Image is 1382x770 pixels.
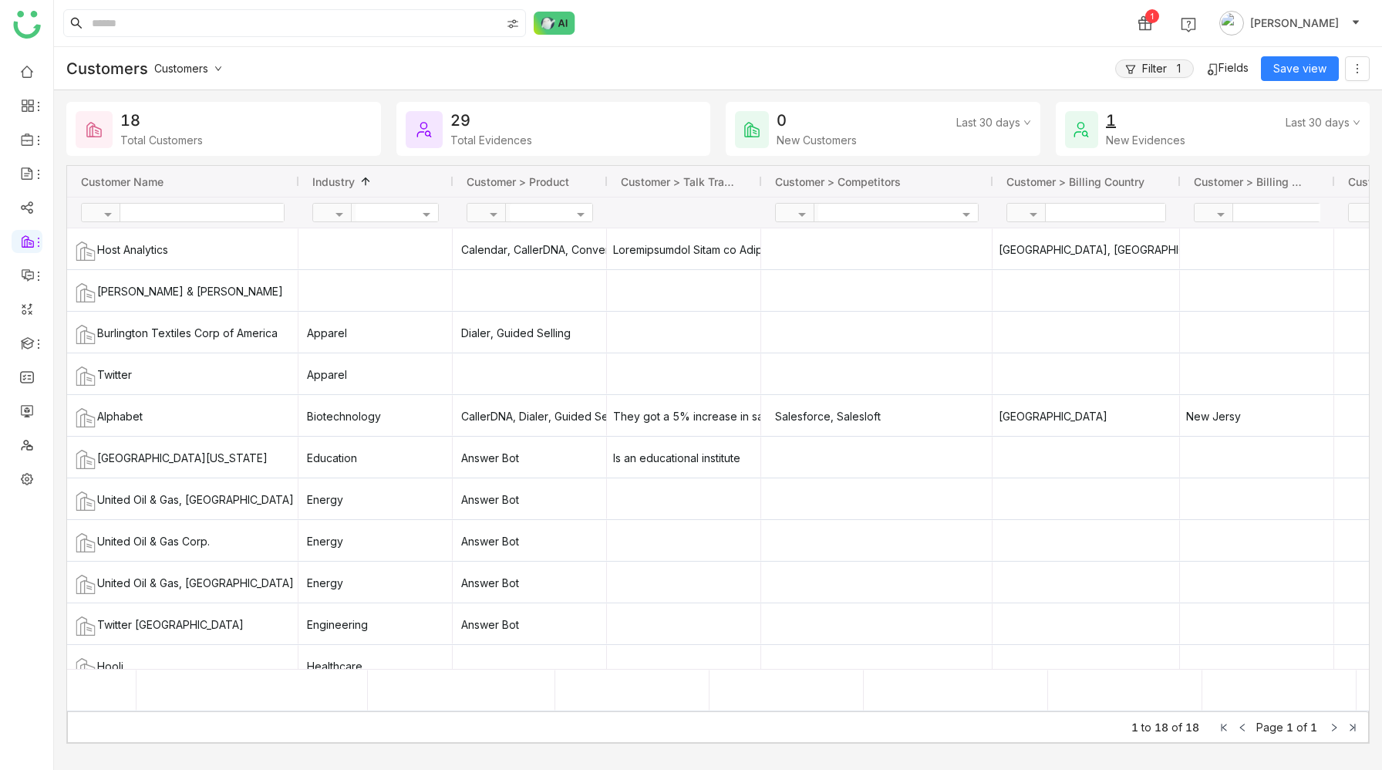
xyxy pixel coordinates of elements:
div: Answer Bot [461,562,614,603]
img: Alphabet [74,408,97,427]
div: New Evidences [1106,133,1185,147]
div: [PERSON_NAME] & [PERSON_NAME] [68,271,298,312]
div: Hooli [68,646,298,687]
img: Host Analytics [74,241,97,261]
div: Energy [307,562,343,603]
div: Twitter [68,354,298,395]
div: [GEOGRAPHIC_DATA] [993,396,1179,437]
img: COLE, SCOTT & KISSANE [74,283,97,302]
img: help.svg [1181,17,1196,32]
div: Apparel [307,354,347,395]
div: United Oil & Gas Corp. [68,521,298,562]
span: Last 30 days [1286,116,1350,129]
span: Customer > Billing Country [1006,175,1144,188]
span: Save view [1273,60,1326,77]
div: Education [307,437,357,478]
div: Energy [307,521,343,562]
img: United Oil & Gas, Singapore [74,575,97,594]
span: Last 30 days [956,116,1020,129]
span: 1 [1173,60,1184,77]
span: 1 [1286,721,1293,734]
span: Customers [154,62,208,75]
div: 18 [120,111,140,130]
span: Filter [1142,60,1167,77]
div: Healthcare [307,646,362,687]
div: Biotechnology [307,396,381,437]
img: Burlington Textiles Corp of America [74,325,97,344]
span: Customer Name [81,175,163,188]
div: 1 [1106,111,1116,130]
span: 1 [1131,721,1138,734]
span: Customer > Billing City [1194,175,1308,188]
span: Customer > Product [467,175,569,188]
div: 0 [777,111,787,130]
img: avatar [1219,11,1244,35]
div: Is an educational institute [608,437,760,478]
div: [GEOGRAPHIC_DATA], [GEOGRAPHIC_DATA], [GEOGRAPHIC_DATA] [993,229,1179,270]
span: to [1141,721,1151,734]
div: Answer Bot [461,604,614,645]
div: Dialer, Guided Selling [461,312,614,353]
div: Answer Bot [461,479,614,520]
div: Total Evidences [450,133,532,147]
div: Loremipsumdol Sitam co Adipis Elitsedd Eiusmodtemp IncididunTutlaboreetd ma Aliquaen AdminimveniA... [608,229,760,270]
div: New Jersy [1181,396,1333,437]
span: Customer > Competitors [775,175,901,188]
img: search-type.svg [507,18,519,30]
span: Page [1256,721,1283,734]
span: Fields [1219,61,1249,74]
div: CallerDNA, Dialer, Guided Selling [461,396,614,437]
button: Save view [1261,56,1339,81]
div: Energy [307,479,343,520]
span: of [1171,721,1182,734]
div: Answer Bot [461,437,614,478]
img: ask-buddy-normal.svg [534,12,575,35]
img: total-customers.svg [85,120,103,139]
img: University of Arizona [74,450,97,469]
div: Apparel [307,312,347,353]
img: Hooli [74,658,97,677]
span: 1 [1310,721,1317,734]
div: 29 [450,111,470,130]
button: Filter1 [1115,59,1194,78]
span: Customer > Talk Track [621,175,735,188]
img: United Oil & Gas, UK [74,491,97,511]
span: 18 [1154,721,1168,734]
div: Alphabet [68,396,298,437]
span: Industry [312,175,355,188]
div: Host Analytics [68,229,298,270]
span: 18 [1185,721,1199,734]
span: of [1296,721,1307,734]
div: 1 [1145,9,1159,23]
img: new-evidences.svg [1072,120,1090,139]
img: logo [13,11,41,39]
div: Total Customers [120,133,203,147]
div: Twitter [GEOGRAPHIC_DATA] [68,604,298,645]
img: total-evidences.svg [415,120,433,139]
img: Twitter [74,366,97,386]
img: Twitter India [74,616,97,636]
div: Engineering [307,604,368,645]
div: They got a 5% increase in sales revenue after adopting our product. [608,396,760,437]
gtmb-cell-renderer: Salesforce, Salesloft [775,396,976,437]
button: [PERSON_NAME] [1216,11,1363,35]
div: New Customers [777,133,857,147]
div: United Oil & Gas, [GEOGRAPHIC_DATA] [68,479,298,520]
img: fields.svg [1206,63,1219,76]
div: United Oil & Gas, [GEOGRAPHIC_DATA] [68,562,298,603]
div: Answer Bot [461,521,614,562]
div: [GEOGRAPHIC_DATA][US_STATE] [68,437,298,478]
img: new-customers.svg [743,120,761,139]
h2: Customers [66,58,148,79]
div: Calendar, CallerDNA, ConversationAI, Dialer, Guided Selling [461,229,614,270]
span: [PERSON_NAME] [1250,15,1339,32]
img: United Oil & Gas Corp. [74,533,97,552]
div: Burlington Textiles Corp of America [68,312,298,353]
